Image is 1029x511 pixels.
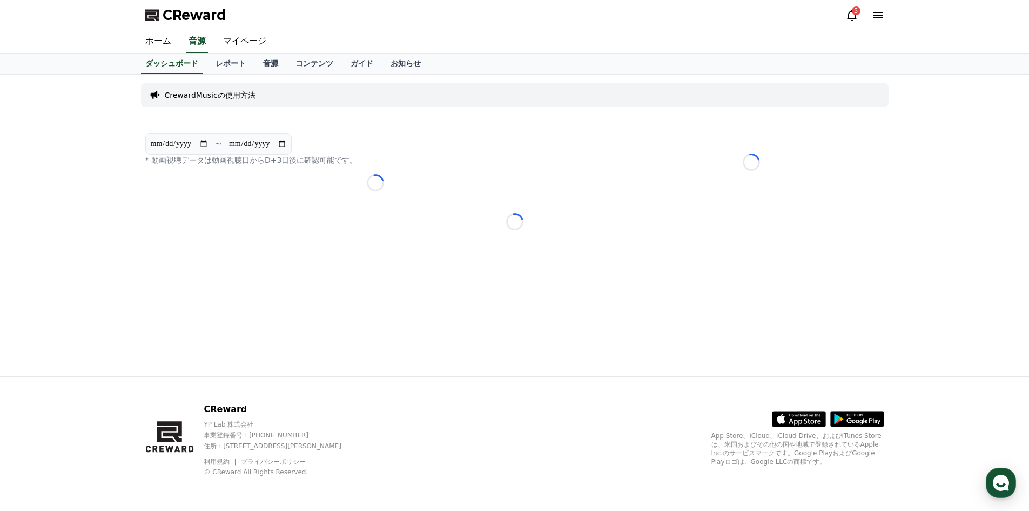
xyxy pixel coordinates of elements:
a: 5 [845,9,858,22]
p: App Store、iCloud、iCloud Drive、およびiTunes Storeは、米国およびその他の国や地域で登録されているApple Inc.のサービスマークです。Google P... [711,432,884,466]
a: ガイド [342,54,382,74]
p: 事業登録番号 : [PHONE_NUMBER] [204,431,360,440]
span: 設定 [167,359,180,368]
p: YP Lab 株式会社 [204,420,360,429]
a: お知らせ [382,54,429,74]
span: ホーム [28,359,47,368]
a: 設定 [139,343,207,370]
a: プライバシーポリシー [241,458,306,466]
p: * 動画視聴データは動画視聴日からD+3日後に確認可能です。 [145,155,606,165]
a: ホーム [137,30,180,53]
a: ダッシュボード [141,54,203,74]
span: チャット [92,360,118,368]
p: 住所 : [STREET_ADDRESS][PERSON_NAME] [204,442,360,450]
p: © CReward All Rights Reserved. [204,468,360,476]
a: CrewardMusicの使用方法 [165,90,255,101]
a: 音源 [254,54,287,74]
a: 利用規約 [204,458,238,466]
a: コンテンツ [287,54,342,74]
p: ~ [215,137,222,150]
div: 5 [852,6,860,15]
a: 音源 [186,30,208,53]
a: CReward [145,6,226,24]
a: レポート [207,54,254,74]
p: CReward [204,403,360,416]
a: マイページ [214,30,275,53]
a: ホーム [3,343,71,370]
a: チャット [71,343,139,370]
span: CReward [163,6,226,24]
